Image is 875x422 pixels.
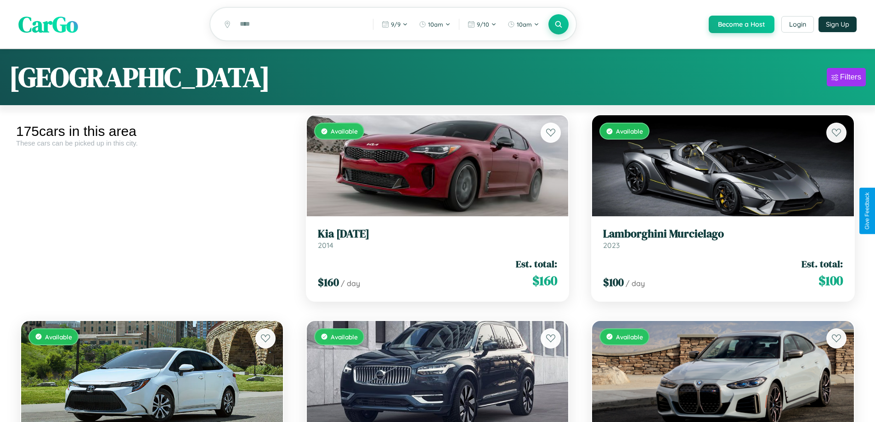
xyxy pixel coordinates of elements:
[45,333,72,341] span: Available
[626,279,645,288] span: / day
[840,73,861,82] div: Filters
[331,127,358,135] span: Available
[18,9,78,39] span: CarGo
[709,16,774,33] button: Become a Host
[16,124,288,139] div: 175 cars in this area
[318,275,339,290] span: $ 160
[864,192,870,230] div: Give Feedback
[428,21,443,28] span: 10am
[517,21,532,28] span: 10am
[318,241,333,250] span: 2014
[819,271,843,290] span: $ 100
[414,17,455,32] button: 10am
[802,257,843,270] span: Est. total:
[603,241,620,250] span: 2023
[516,257,557,270] span: Est. total:
[341,279,360,288] span: / day
[331,333,358,341] span: Available
[603,275,624,290] span: $ 100
[603,227,843,241] h3: Lamborghini Murcielago
[503,17,544,32] button: 10am
[532,271,557,290] span: $ 160
[318,227,558,241] h3: Kia [DATE]
[16,139,288,147] div: These cars can be picked up in this city.
[616,333,643,341] span: Available
[391,21,401,28] span: 9 / 9
[819,17,857,32] button: Sign Up
[9,58,270,96] h1: [GEOGRAPHIC_DATA]
[377,17,412,32] button: 9/9
[318,227,558,250] a: Kia [DATE]2014
[827,68,866,86] button: Filters
[477,21,489,28] span: 9 / 10
[616,127,643,135] span: Available
[603,227,843,250] a: Lamborghini Murcielago2023
[463,17,501,32] button: 9/10
[781,16,814,33] button: Login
